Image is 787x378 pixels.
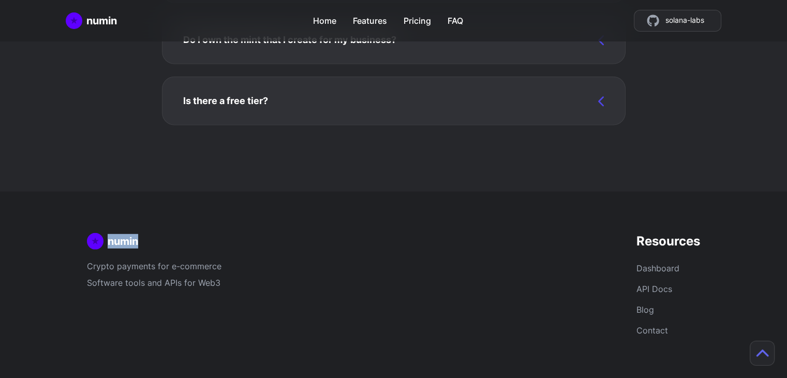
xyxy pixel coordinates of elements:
[636,263,679,273] a: Dashboard
[183,108,604,117] p: Yes! It's completely free to add a payment gateway to your store. However, please note that there...
[636,304,654,315] a: Blog
[404,10,431,27] a: Pricing
[448,10,463,27] a: FAQ
[636,325,668,336] a: Contact
[665,14,704,27] span: solana-labs
[86,13,117,28] div: numin
[66,12,117,29] a: Home
[636,233,700,250] h3: Resources
[636,284,672,294] a: API Docs
[183,94,268,108] h3: Is there a free tier?
[634,10,721,32] a: source code
[353,10,387,27] a: Features
[750,341,775,366] button: Scroll to top
[87,258,286,291] p: Crypto payments for e-commerce Software tools and APIs for Web3
[183,47,594,55] p: Yes. You retain full authority over the ability to mint new tokens and all other actions related ...
[313,10,336,27] a: Home
[108,234,138,249] div: numin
